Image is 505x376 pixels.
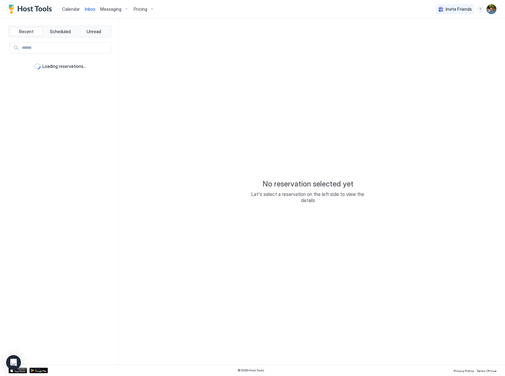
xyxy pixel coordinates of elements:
[446,6,472,12] span: Invite Friends
[44,27,77,36] button: Scheduled
[85,6,95,12] a: Inbox
[6,355,21,370] div: Open Intercom Messenger
[19,29,34,34] span: Recent
[10,27,43,36] button: Recent
[247,191,369,203] span: Let's select a reservation on the left side to view the details
[134,6,147,12] span: Pricing
[87,29,101,34] span: Unread
[454,367,474,374] a: Privacy Policy
[50,29,71,34] span: Scheduled
[100,6,121,12] span: Messaging
[9,26,112,37] div: tab-group
[19,43,111,53] input: Input Field
[77,27,110,36] button: Unread
[9,5,55,14] a: Host Tools Logo
[476,369,496,373] span: Terms Of Use
[34,63,41,69] div: loading
[42,64,86,69] span: Loading reservations...
[62,6,80,12] a: Calendar
[454,369,474,373] span: Privacy Policy
[238,368,264,372] span: © 2025 Host Tools
[487,4,496,14] div: User profile
[9,368,27,373] a: App Store
[477,6,484,13] div: menu
[476,367,496,374] a: Terms Of Use
[30,368,48,373] a: Google Play Store
[262,179,353,189] span: No reservation selected yet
